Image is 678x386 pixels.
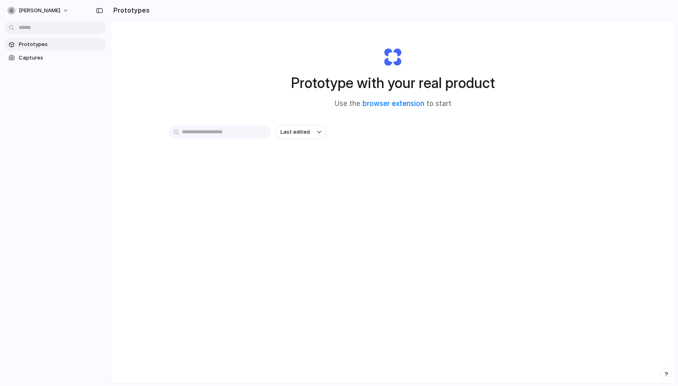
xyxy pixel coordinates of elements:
button: Last edited [276,125,326,139]
span: Captures [19,54,103,62]
a: Captures [4,52,106,64]
span: Use the to start [335,99,451,109]
button: [PERSON_NAME] [4,4,73,17]
h1: Prototype with your real product [291,72,495,94]
a: browser extension [362,99,424,108]
span: Prototypes [19,40,103,49]
a: Prototypes [4,38,106,51]
span: Last edited [280,128,310,136]
span: [PERSON_NAME] [19,7,60,15]
h2: Prototypes [110,5,150,15]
